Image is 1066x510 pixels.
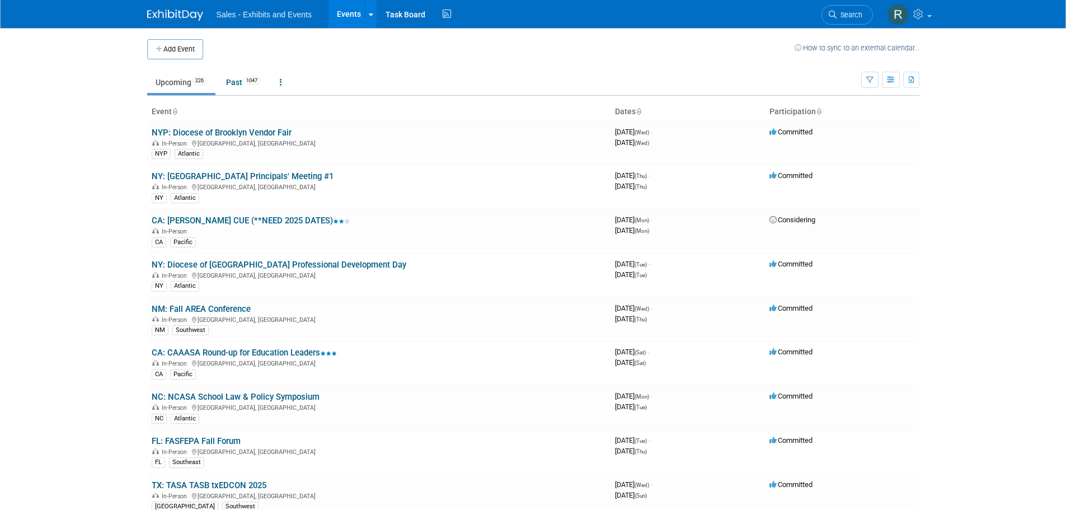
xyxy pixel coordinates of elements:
[175,149,203,159] div: Atlantic
[172,325,209,335] div: Southwest
[152,447,606,456] div: [GEOGRAPHIC_DATA], [GEOGRAPHIC_DATA]
[170,237,196,247] div: Pacific
[152,270,606,279] div: [GEOGRAPHIC_DATA], [GEOGRAPHIC_DATA]
[635,228,649,234] span: (Mon)
[171,414,199,424] div: Atlantic
[615,403,647,411] span: [DATE]
[649,171,650,180] span: -
[162,404,190,411] span: In-Person
[615,480,652,489] span: [DATE]
[816,107,821,116] a: Sort by Participation Type
[162,448,190,456] span: In-Person
[217,10,312,19] span: Sales - Exhibits and Events
[147,39,203,59] button: Add Event
[615,182,647,190] span: [DATE]
[147,102,611,121] th: Event
[152,392,320,402] a: NC: NCASA School Law & Policy Symposium
[152,436,241,446] a: FL: FASFEPA Fall Forum
[635,360,646,366] span: (Sat)
[152,281,167,291] div: NY
[169,457,204,467] div: Southeast
[651,392,652,400] span: -
[152,316,159,322] img: In-Person Event
[795,44,919,52] a: How to sync to an external calendar...
[611,102,765,121] th: Dates
[651,216,652,224] span: -
[651,480,652,489] span: -
[152,138,606,147] div: [GEOGRAPHIC_DATA], [GEOGRAPHIC_DATA]
[636,107,641,116] a: Sort by Start Date
[152,184,159,189] img: In-Person Event
[192,77,207,85] span: 226
[170,369,196,380] div: Pacific
[635,261,647,268] span: (Tue)
[615,226,649,235] span: [DATE]
[152,128,292,138] a: NYP: Diocese of Brooklyn Vendor Fair
[147,10,203,21] img: ExhibitDay
[635,438,647,444] span: (Tue)
[162,184,190,191] span: In-Person
[615,304,652,312] span: [DATE]
[635,140,649,146] span: (Wed)
[635,482,649,488] span: (Wed)
[152,493,159,498] img: In-Person Event
[635,217,649,223] span: (Mon)
[162,140,190,147] span: In-Person
[152,348,337,358] a: CA: CAAASA Round-up for Education Leaders
[152,403,606,411] div: [GEOGRAPHIC_DATA], [GEOGRAPHIC_DATA]
[615,348,649,356] span: [DATE]
[769,128,813,136] span: Committed
[769,348,813,356] span: Committed
[635,349,646,355] span: (Sat)
[152,457,165,467] div: FL
[615,315,647,323] span: [DATE]
[635,394,649,400] span: (Mon)
[615,436,650,445] span: [DATE]
[152,404,159,410] img: In-Person Event
[649,260,650,268] span: -
[769,216,815,224] span: Considering
[162,360,190,367] span: In-Person
[615,447,647,455] span: [DATE]
[162,493,190,500] span: In-Person
[152,140,159,146] img: In-Person Event
[765,102,919,121] th: Participation
[162,272,190,279] span: In-Person
[152,448,159,454] img: In-Person Event
[152,315,606,324] div: [GEOGRAPHIC_DATA], [GEOGRAPHIC_DATA]
[821,5,873,25] a: Search
[635,493,647,499] span: (Sun)
[635,306,649,312] span: (Wed)
[152,414,167,424] div: NC
[615,138,649,147] span: [DATE]
[152,237,166,247] div: CA
[769,392,813,400] span: Committed
[615,260,650,268] span: [DATE]
[152,228,159,233] img: In-Person Event
[152,272,159,278] img: In-Person Event
[635,184,647,190] span: (Thu)
[635,404,647,410] span: (Tue)
[769,436,813,445] span: Committed
[152,304,251,314] a: NM: Fall AREA Conference
[152,358,606,367] div: [GEOGRAPHIC_DATA], [GEOGRAPHIC_DATA]
[769,171,813,180] span: Committed
[615,270,647,279] span: [DATE]
[152,193,167,203] div: NY
[152,480,266,490] a: TX: TASA TASB txEDCON 2025
[635,129,649,135] span: (Wed)
[243,77,261,85] span: 1047
[769,480,813,489] span: Committed
[162,228,190,235] span: In-Person
[171,281,199,291] div: Atlantic
[615,128,652,136] span: [DATE]
[162,316,190,324] span: In-Person
[152,325,168,335] div: NM
[635,448,647,455] span: (Thu)
[615,392,652,400] span: [DATE]
[152,369,166,380] div: CA
[147,72,215,93] a: Upcoming226
[649,436,650,445] span: -
[651,128,652,136] span: -
[769,304,813,312] span: Committed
